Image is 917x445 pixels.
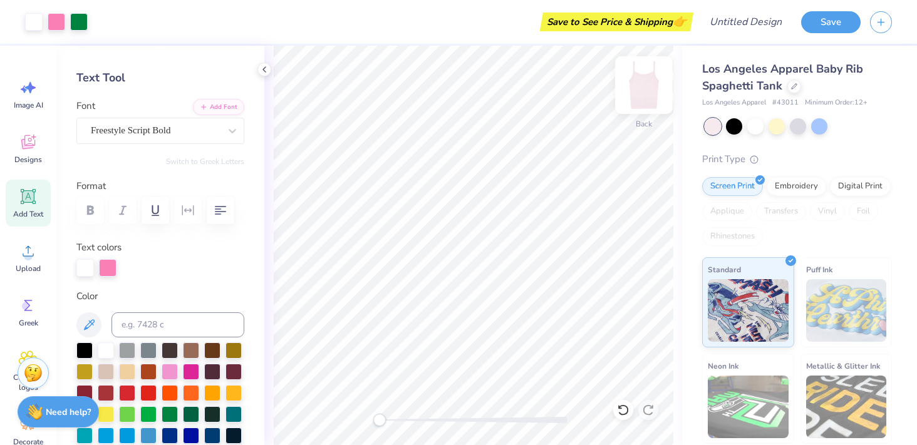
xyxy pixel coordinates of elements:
div: Foil [849,202,878,221]
img: Metallic & Glitter Ink [806,376,887,438]
div: Applique [702,202,752,221]
label: Color [76,289,244,304]
span: Clipart & logos [8,372,49,392]
span: Los Angeles Apparel Baby Rib Spaghetti Tank [702,61,863,93]
button: Switch to Greek Letters [166,156,244,166]
span: Add Text [13,209,43,219]
span: Greek [19,318,38,328]
span: 👉 [673,14,686,29]
div: Accessibility label [373,414,386,426]
span: Upload [16,263,41,274]
strong: Need help? [46,406,91,418]
img: Back [619,60,669,110]
button: Save [801,11,861,33]
div: Save to See Price & Shipping [543,13,690,31]
div: Text Tool [76,69,244,86]
span: # 43011 [772,98,799,108]
span: Standard [708,263,741,276]
input: Untitled Design [700,9,792,34]
span: Puff Ink [806,263,832,276]
div: Transfers [756,202,806,221]
img: Neon Ink [708,376,789,438]
label: Font [76,99,95,113]
span: Metallic & Glitter Ink [806,359,880,372]
span: Neon Ink [708,359,738,372]
span: Designs [14,155,42,165]
div: Digital Print [830,177,891,196]
button: Add Font [193,99,244,115]
span: Los Angeles Apparel [702,98,766,108]
div: Embroidery [767,177,826,196]
img: Puff Ink [806,279,887,342]
div: Rhinestones [702,227,763,246]
div: Back [636,118,652,130]
img: Standard [708,279,789,342]
label: Format [76,179,244,193]
label: Text colors [76,240,122,255]
span: Minimum Order: 12 + [805,98,868,108]
div: Print Type [702,152,892,166]
span: Image AI [14,100,43,110]
div: Vinyl [810,202,845,221]
input: e.g. 7428 c [111,312,244,337]
div: Screen Print [702,177,763,196]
